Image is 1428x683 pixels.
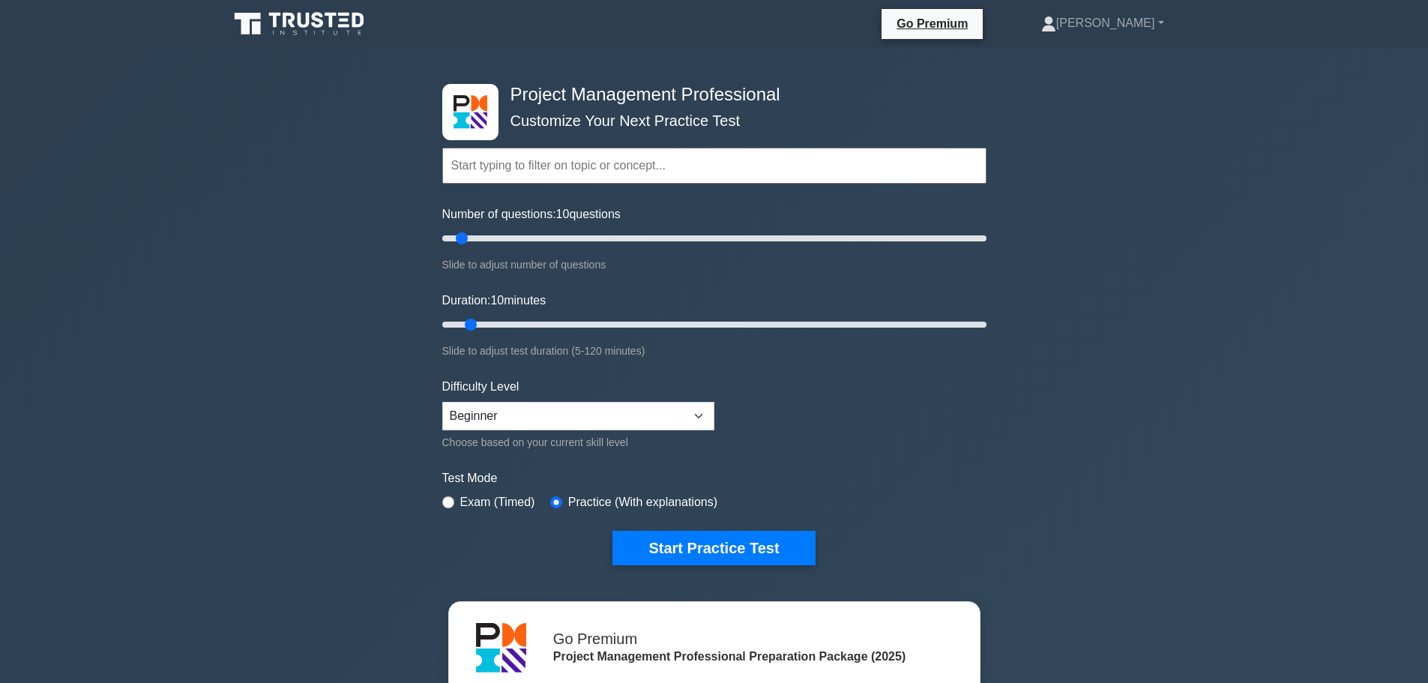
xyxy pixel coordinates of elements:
[556,208,570,220] span: 10
[612,531,815,565] button: Start Practice Test
[442,292,546,310] label: Duration: minutes
[442,469,986,487] label: Test Mode
[442,378,519,396] label: Difficulty Level
[460,493,535,511] label: Exam (Timed)
[504,84,913,106] h4: Project Management Professional
[568,493,717,511] label: Practice (With explanations)
[442,148,986,184] input: Start typing to filter on topic or concept...
[442,256,986,274] div: Slide to adjust number of questions
[490,294,504,307] span: 10
[442,205,621,223] label: Number of questions: questions
[442,342,986,360] div: Slide to adjust test duration (5-120 minutes)
[888,14,977,33] a: Go Premium
[1005,8,1200,38] a: [PERSON_NAME]
[442,433,714,451] div: Choose based on your current skill level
